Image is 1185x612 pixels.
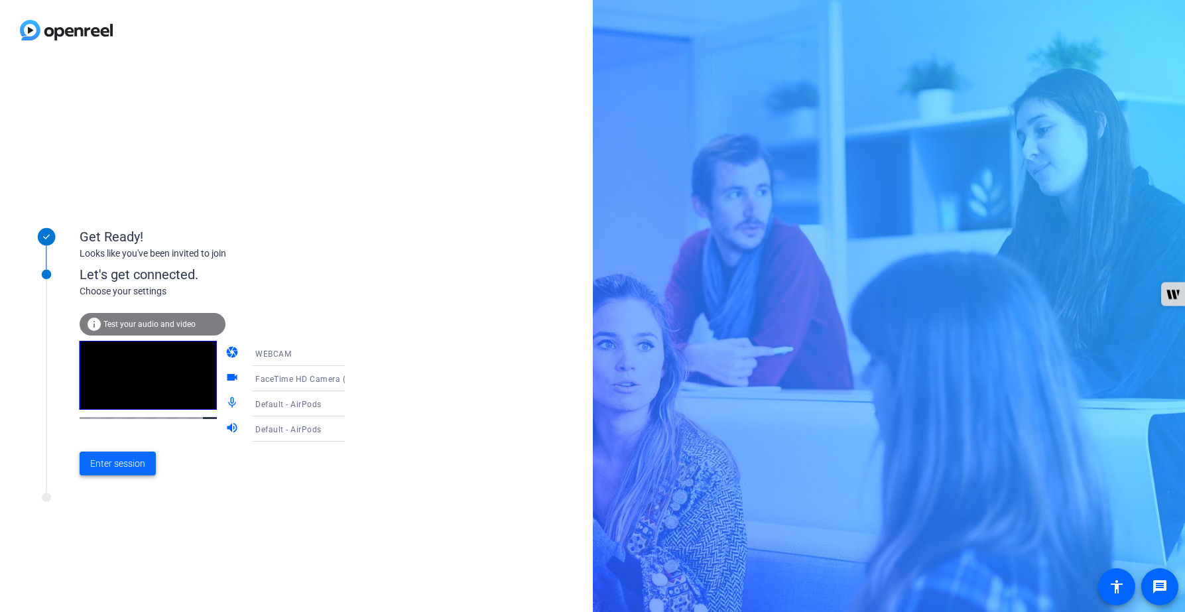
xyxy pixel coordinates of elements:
span: FaceTime HD Camera (Built-in) (05ac:8514) [255,373,426,384]
span: Enter session [90,457,145,471]
mat-icon: volume_up [225,421,241,437]
mat-icon: accessibility [1109,579,1125,595]
span: Default - AirPods [255,425,322,434]
mat-icon: message [1152,579,1168,595]
div: Choose your settings [80,284,372,298]
div: Let's get connected. [80,265,372,284]
mat-icon: videocam [225,371,241,387]
span: WEBCAM [255,349,291,359]
div: Get Ready! [80,227,345,247]
button: Enter session [80,452,156,475]
mat-icon: mic_none [225,396,241,412]
span: Test your audio and video [103,320,196,329]
mat-icon: camera [225,345,241,361]
div: Looks like you've been invited to join [80,247,345,261]
mat-icon: info [86,316,102,332]
span: Default - AirPods [255,400,322,409]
